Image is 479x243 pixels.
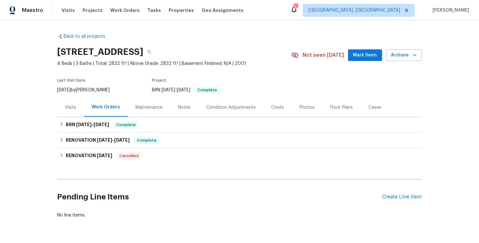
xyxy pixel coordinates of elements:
[57,49,144,55] h2: [STREET_ADDRESS]
[300,104,315,111] div: Photos
[169,7,194,14] span: Properties
[391,51,417,59] span: Actions
[57,133,422,148] div: RENOVATION [DATE]-[DATE]Complete
[97,153,112,158] span: [DATE]
[57,212,422,218] div: No line items.
[147,8,161,13] span: Tasks
[57,33,119,40] a: Back to all projects
[57,88,71,92] span: [DATE]
[94,122,109,127] span: [DATE]
[114,122,138,128] span: Complete
[162,88,175,92] span: [DATE]
[152,88,221,92] span: BRN
[22,7,43,14] span: Maestro
[178,104,191,111] div: Notes
[66,121,109,129] h6: BRN
[65,104,76,111] div: Visits
[57,78,86,82] span: Last Visit Date
[83,7,103,14] span: Projects
[66,137,130,144] h6: RENOVATION
[195,88,220,92] span: Complete
[330,104,353,111] div: Floor Plans
[369,104,382,111] div: Cases
[348,49,382,61] button: Mark Seen
[92,104,120,110] div: Work Orders
[206,104,256,111] div: Condition Adjustments
[272,104,284,111] div: Costs
[57,86,118,94] div: by [PERSON_NAME]
[152,78,166,82] span: Project
[308,7,400,14] span: [GEOGRAPHIC_DATA], [GEOGRAPHIC_DATA]
[76,122,92,127] span: [DATE]
[162,88,191,92] span: -
[353,51,377,59] span: Mark Seen
[386,49,422,61] button: Actions
[177,88,191,92] span: [DATE]
[57,60,291,67] span: 4 Beds | 3 Baths | Total: 2832 ft² | Above Grade: 2832 ft² | Basement Finished: N/A | 2001
[97,138,130,142] span: -
[303,52,344,58] span: Not seen [DATE]
[76,122,109,127] span: -
[57,182,382,212] h2: Pending Line Items
[144,46,155,58] button: Copy Address
[136,104,163,111] div: Maintenance
[62,7,75,14] span: Visits
[66,152,112,160] h6: RENOVATION
[57,117,422,133] div: BRN [DATE]-[DATE]Complete
[110,7,140,14] span: Work Orders
[114,138,130,142] span: [DATE]
[294,4,298,10] div: 1
[430,7,469,14] span: [PERSON_NAME]
[202,7,244,14] span: Geo Assignments
[382,194,422,200] div: Create Line Item
[117,153,141,159] span: Cancelled
[134,137,159,144] span: Complete
[97,138,112,142] span: [DATE]
[57,148,422,164] div: RENOVATION [DATE]Cancelled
